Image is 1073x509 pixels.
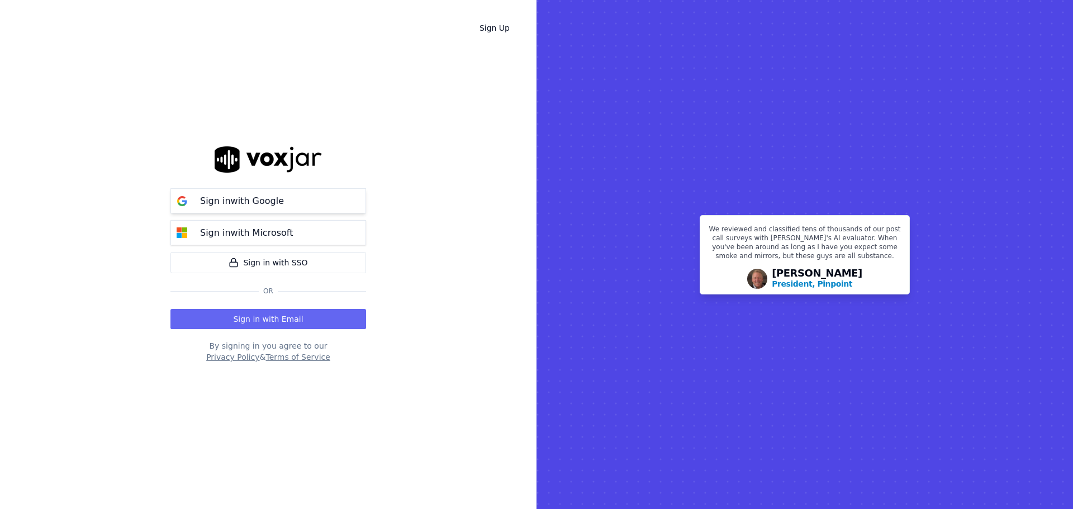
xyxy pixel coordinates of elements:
a: Sign Up [471,18,519,38]
div: [PERSON_NAME] [772,268,862,289]
p: Sign in with Google [200,194,284,208]
img: google Sign in button [171,190,193,212]
p: Sign in with Microsoft [200,226,293,240]
a: Sign in with SSO [170,252,366,273]
button: Terms of Service [265,351,330,363]
button: Privacy Policy [206,351,259,363]
button: Sign inwith Microsoft [170,220,366,245]
span: Or [259,287,278,296]
p: We reviewed and classified tens of thousands of our post call surveys with [PERSON_NAME]'s AI eva... [707,225,903,265]
img: Avatar [747,269,767,289]
button: Sign in with Email [170,309,366,329]
div: By signing in you agree to our & [170,340,366,363]
img: microsoft Sign in button [171,222,193,244]
p: President, Pinpoint [772,278,852,289]
img: logo [215,146,322,173]
button: Sign inwith Google [170,188,366,213]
